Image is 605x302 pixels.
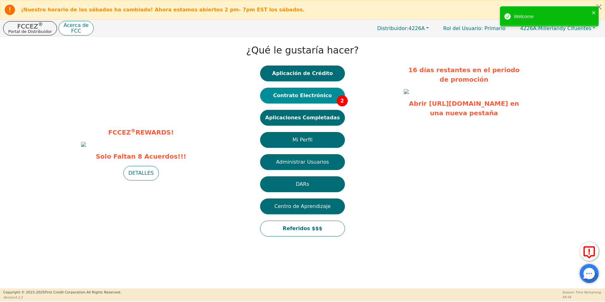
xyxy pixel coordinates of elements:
[443,25,483,31] span: Rol del Usuario :
[260,154,345,170] button: Administrar Usuarios
[260,88,345,104] button: Contrato Electrónico2
[246,45,359,56] h1: ¿Qué le gustaría hacer?
[131,128,135,134] sup: ®
[260,66,345,81] button: Aplicación de Crédito
[64,23,89,28] p: Acerca de
[38,22,43,27] sup: ®
[377,25,409,31] span: Distribuidor:
[3,295,121,300] p: Version 3.2.2
[8,29,52,34] p: Portal de Distribuidor
[580,242,599,261] button: Reportar Error a FCC
[260,221,345,236] button: Referidos $$$
[81,128,201,137] p: FCCEZ REWARDS!
[377,25,425,31] span: 4226A
[260,198,345,214] button: Centro de Aprendizaje
[3,21,57,35] button: FCCEZ®Portal de Distribuidor
[514,13,590,20] div: Welcome
[337,95,348,106] span: 2
[592,9,596,16] button: close
[409,100,519,117] a: Abrir [URL][DOMAIN_NAME] en una nueva pestaña
[562,290,602,295] p: Session Time Remaining:
[123,166,159,180] button: DETALLES
[404,65,524,84] p: 16 días restantes en el periodo de promoción
[593,0,605,13] button: Close alert
[81,142,86,147] img: 6a5c00da-fa15-47b7-b64c-b78ab7cdff37
[21,7,305,13] b: ¡Nuestro horario de los sábados ha cambiado! Ahora estamos abiertos 2 pm- 7pm EST los sábados.
[260,110,345,126] button: Aplicaciones Completadas
[64,28,89,34] p: FCC
[86,290,121,294] span: All Rights Reserved.
[260,176,345,192] button: DARs
[437,22,512,35] p: Primario
[260,132,345,148] button: Mi Perfil
[8,23,52,29] p: FCCEZ
[437,22,512,35] a: Rol del Usuario: Primario
[404,89,409,94] img: 9efababa-d66d-420b-843a-cf4662da419c
[371,23,435,33] button: Distribuidor:4226A
[562,295,602,299] p: 58:56
[59,21,94,36] button: Acerca deFCC
[3,290,121,295] p: Copyright © 2015- 2025 First Credit Corporation.
[81,152,201,161] span: Solo Faltan 8 Acuerdos!!!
